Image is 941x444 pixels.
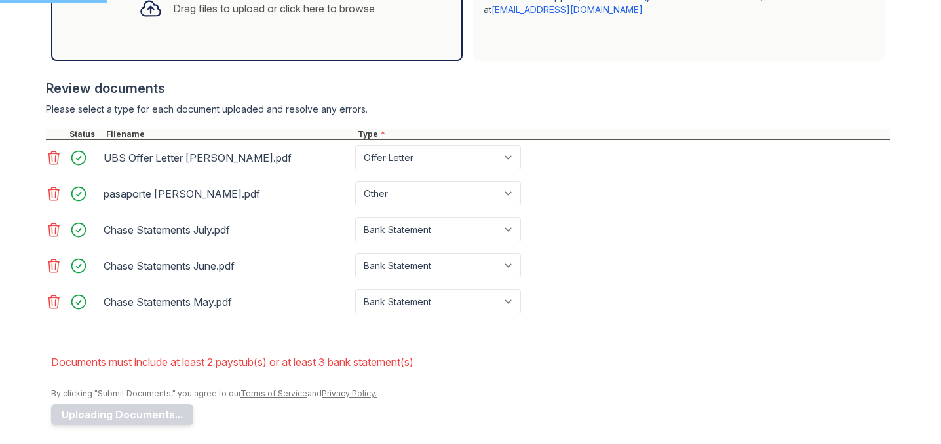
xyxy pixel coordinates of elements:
[104,219,350,240] div: Chase Statements July.pdf
[322,388,377,398] a: Privacy Policy.
[46,79,890,98] div: Review documents
[104,129,355,139] div: Filename
[491,4,643,15] a: [EMAIL_ADDRESS][DOMAIN_NAME]
[51,404,193,425] button: Uploading Documents...
[355,129,890,139] div: Type
[104,255,350,276] div: Chase Statements June.pdf
[51,388,890,399] div: By clicking "Submit Documents," you agree to our and
[104,147,350,168] div: UBS Offer Letter [PERSON_NAME].pdf
[51,349,890,375] li: Documents must include at least 2 paystub(s) or at least 3 bank statement(s)
[104,183,350,204] div: pasaporte [PERSON_NAME].pdf
[46,103,890,116] div: Please select a type for each document uploaded and resolve any errors.
[173,1,375,16] div: Drag files to upload or click here to browse
[240,388,307,398] a: Terms of Service
[104,291,350,312] div: Chase Statements May.pdf
[67,129,104,139] div: Status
